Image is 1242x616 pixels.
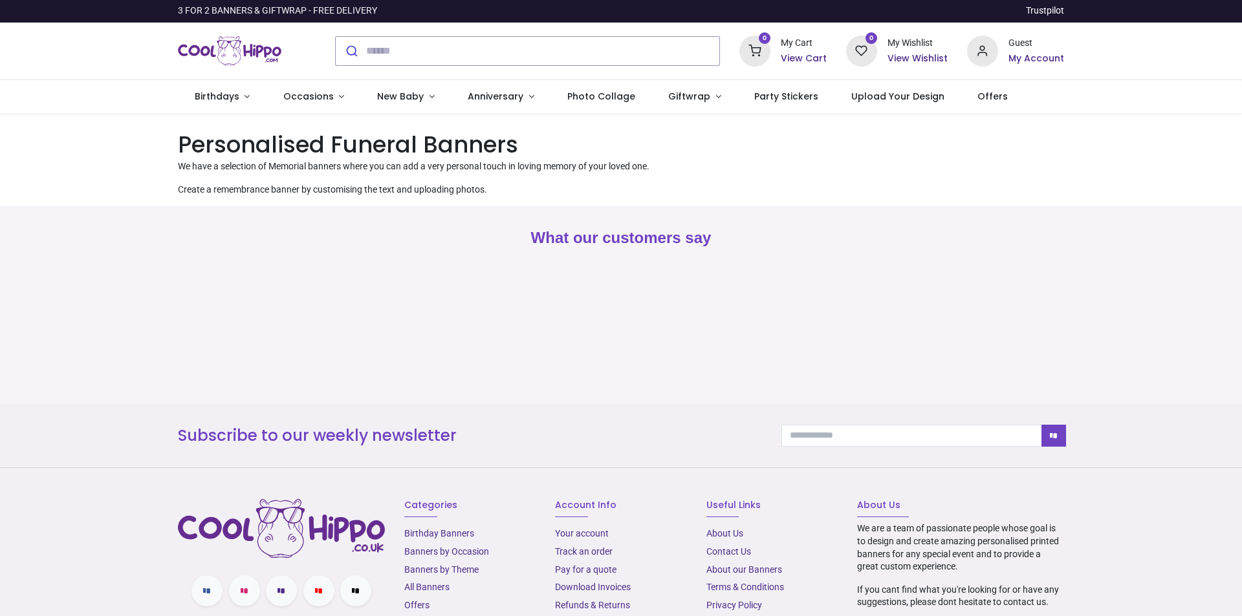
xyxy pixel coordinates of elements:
[178,425,762,447] h3: Subscribe to our weekly newsletter
[1008,52,1064,65] a: My Account
[377,90,424,103] span: New Baby
[555,600,630,610] a: Refunds & Returns
[706,499,838,512] h6: Useful Links
[706,582,784,592] a: Terms & Conditions
[888,37,948,50] div: My Wishlist
[846,45,877,55] a: 0
[706,546,751,557] a: Contact Us
[404,528,474,538] a: Birthday Banners
[267,80,361,114] a: Occasions
[567,90,635,103] span: Photo Collage
[977,90,1008,103] span: Offers
[668,90,710,103] span: Giftwrap
[857,522,1064,573] p: We are a team of passionate people whose goal is to design and create amazing personalised printe...
[178,80,267,114] a: Birthdays
[555,564,616,575] a: Pay for a quote
[404,546,489,557] a: Banners by Occasion
[178,184,1064,196] p: Create a remembrance banner by customising the text and uploading photos.
[706,564,782,575] a: About our Banners
[857,584,1064,609] p: If you cant find what you're looking for or have any suggestions, please dont hesitate to contact...
[857,499,1064,512] h6: About Us
[178,33,281,69] img: Cool Hippo
[555,582,631,592] a: Download Invoices
[706,528,743,538] a: About Us​
[555,546,613,557] a: Track an order
[851,90,944,103] span: Upload Your Design
[178,129,1064,160] h1: Personalised Funeral Banners
[404,600,430,610] a: Offers
[336,37,366,65] button: Submit
[754,90,818,103] span: Party Stickers
[651,80,737,114] a: Giftwrap
[178,33,281,69] a: Logo of Cool Hippo
[195,90,239,103] span: Birthdays
[888,52,948,65] a: View Wishlist
[178,227,1064,249] h2: What our customers say
[283,90,334,103] span: Occasions
[178,5,377,17] div: 3 FOR 2 BANNERS & GIFTWRAP - FREE DELIVERY
[555,528,609,538] a: Your account
[178,160,1064,173] p: We have a selection of Memorial banners where you can add a very personal touch in loving memory ...
[404,582,450,592] a: All Banners
[781,37,827,50] div: My Cart
[739,45,770,55] a: 0
[1008,37,1064,50] div: Guest
[1026,5,1064,17] a: Trustpilot
[781,52,827,65] a: View Cart
[759,32,771,45] sup: 0
[404,564,479,575] a: Banners by Theme
[468,90,523,103] span: Anniversary
[451,80,550,114] a: Anniversary
[866,32,878,45] sup: 0
[706,600,762,610] a: Privacy Policy
[404,499,536,512] h6: Categories
[555,499,686,512] h6: Account Info
[361,80,452,114] a: New Baby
